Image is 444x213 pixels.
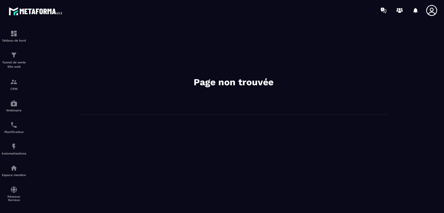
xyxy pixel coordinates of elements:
[10,51,18,59] img: formation
[2,60,26,69] p: Tunnel de vente Site web
[2,181,26,206] a: social-networksocial-networkRéseaux Sociaux
[10,164,18,172] img: automations
[2,138,26,160] a: automationsautomationsAutomatisations
[10,186,18,193] img: social-network
[2,130,26,134] p: Planificateur
[2,109,26,112] p: Webinaire
[10,100,18,107] img: automations
[10,30,18,37] img: formation
[2,39,26,42] p: Tableau de bord
[2,152,26,155] p: Automatisations
[10,78,18,86] img: formation
[141,76,326,88] h2: Page non trouvée
[2,95,26,117] a: automationsautomationsWebinaire
[10,143,18,150] img: automations
[2,173,26,177] p: Espace membre
[2,117,26,138] a: schedulerschedulerPlanificateur
[10,121,18,129] img: scheduler
[9,6,64,17] img: logo
[2,195,26,202] p: Réseaux Sociaux
[2,87,26,90] p: CRM
[2,74,26,95] a: formationformationCRM
[2,160,26,181] a: automationsautomationsEspace membre
[2,47,26,74] a: formationformationTunnel de vente Site web
[2,25,26,47] a: formationformationTableau de bord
